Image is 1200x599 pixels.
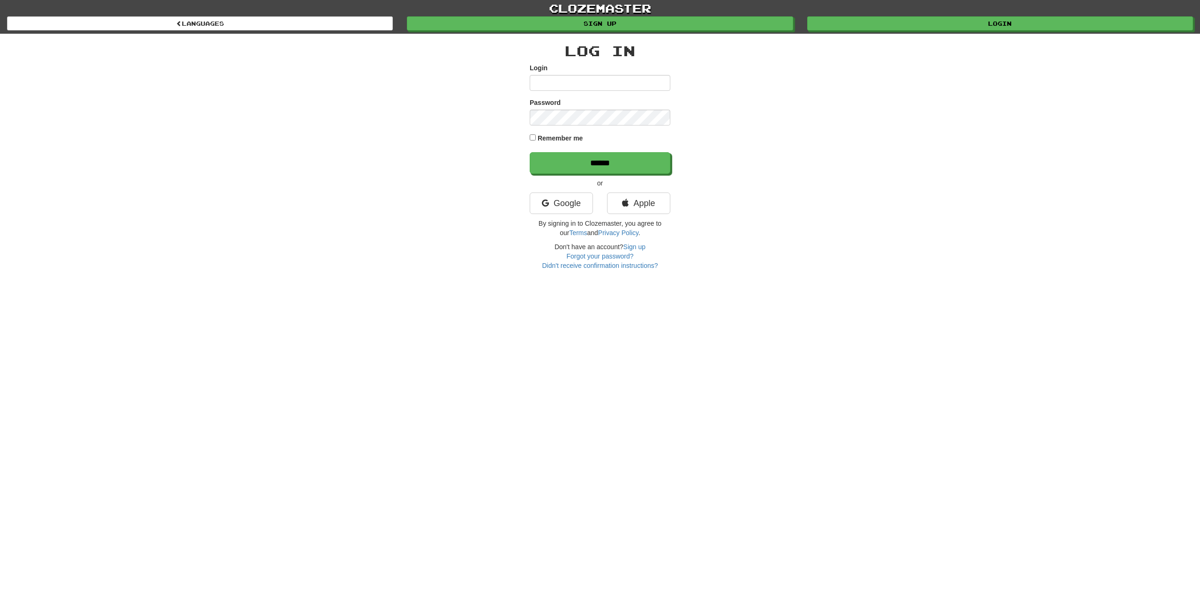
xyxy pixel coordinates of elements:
a: Forgot your password? [566,252,633,260]
h2: Log In [530,43,670,59]
a: Privacy Policy [598,229,638,237]
a: Sign up [623,243,645,251]
label: Remember me [538,133,583,143]
a: Languages [7,16,393,30]
a: Login [807,16,1193,30]
a: Google [530,192,593,214]
p: or [530,178,670,188]
div: Don't have an account? [530,242,670,270]
a: Terms [569,229,587,237]
label: Password [530,98,561,107]
p: By signing in to Clozemaster, you agree to our and . [530,219,670,237]
label: Login [530,63,547,73]
a: Apple [607,192,670,214]
a: Sign up [407,16,793,30]
a: Didn't receive confirmation instructions? [542,262,658,269]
